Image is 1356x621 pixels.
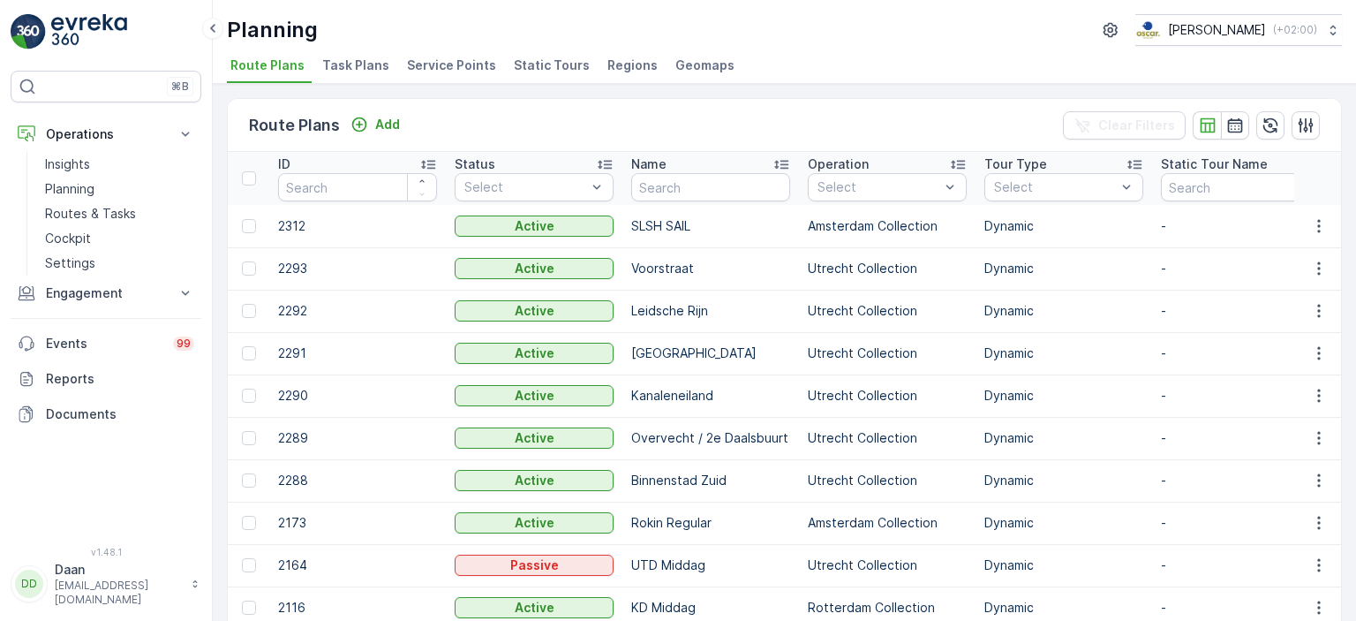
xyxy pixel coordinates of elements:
button: Active [455,385,614,406]
button: Active [455,428,614,449]
p: Events [46,335,162,352]
a: Insights [38,152,201,177]
td: 2293 [269,247,446,290]
button: Add [343,114,407,135]
p: - [1161,599,1320,617]
button: Active [455,300,614,322]
p: Active [515,217,554,235]
p: - [1161,557,1320,574]
p: Planning [45,180,94,198]
p: Route Plans [249,113,340,138]
p: Active [515,387,554,405]
input: Search [278,173,437,201]
button: Active [455,597,614,618]
div: Toggle Row Selected [242,601,256,615]
p: 99 [177,337,191,351]
img: logo_light-DOdMpM7g.png [51,14,127,49]
td: Voorstraat [622,247,799,290]
p: Operations [46,125,166,143]
button: Active [455,216,614,237]
div: DD [15,570,43,598]
button: Active [455,470,614,491]
p: Select [464,178,586,196]
td: Kanaleneiland [622,375,799,417]
p: ID [278,155,290,173]
td: 2173 [269,502,446,544]
p: Static Tour Name [1161,155,1268,173]
p: ⌘B [171,80,189,94]
p: Reports [46,370,194,388]
input: Search [631,173,790,201]
a: Events99 [11,326,201,361]
td: 2291 [269,332,446,375]
td: 2292 [269,290,446,332]
div: Toggle Row Selected [242,219,256,233]
p: - [1161,429,1320,447]
a: Settings [38,251,201,276]
p: - [1161,387,1320,405]
td: Dynamic [976,290,1152,332]
td: [GEOGRAPHIC_DATA] [622,332,799,375]
span: Geomaps [675,57,734,74]
td: Dynamic [976,502,1152,544]
p: Name [631,155,667,173]
td: Dynamic [976,332,1152,375]
button: Active [455,512,614,534]
div: Toggle Row Selected [242,389,256,403]
button: Active [455,258,614,279]
td: Dynamic [976,205,1152,247]
p: Routes & Tasks [45,205,136,223]
p: Planning [227,16,318,44]
td: Rokin Regular [622,502,799,544]
div: Toggle Row Selected [242,261,256,276]
div: Toggle Row Selected [242,346,256,360]
p: - [1161,260,1320,277]
p: Active [515,514,554,532]
button: DDDaan[EMAIL_ADDRESS][DOMAIN_NAME] [11,561,201,607]
td: 2289 [269,417,446,459]
td: 2288 [269,459,446,502]
span: Service Points [407,57,496,74]
p: Select [994,178,1116,196]
td: UTD Middag [622,544,799,587]
span: Task Plans [322,57,389,74]
td: Utrecht Collection [799,332,976,375]
p: Cockpit [45,230,91,247]
td: Leidsche Rijn [622,290,799,332]
div: Toggle Row Selected [242,473,256,488]
p: Active [515,429,554,447]
td: Dynamic [976,247,1152,290]
p: - [1161,472,1320,489]
a: Planning [38,177,201,201]
td: 2312 [269,205,446,247]
td: Dynamic [976,544,1152,587]
a: Cockpit [38,226,201,251]
p: Insights [45,155,90,173]
p: - [1161,514,1320,532]
a: Reports [11,361,201,397]
p: Status [455,155,495,173]
p: Active [515,260,554,277]
div: Toggle Row Selected [242,431,256,445]
p: - [1161,345,1320,362]
p: Daan [55,561,182,579]
td: Dynamic [976,417,1152,459]
p: [PERSON_NAME] [1168,21,1266,39]
p: Active [515,472,554,489]
td: Utrecht Collection [799,375,976,417]
td: Utrecht Collection [799,459,976,502]
span: Route Plans [230,57,305,74]
td: Dynamic [976,375,1152,417]
div: Toggle Row Selected [242,558,256,572]
button: Operations [11,117,201,152]
td: 2164 [269,544,446,587]
button: Engagement [11,276,201,311]
p: [EMAIL_ADDRESS][DOMAIN_NAME] [55,579,182,607]
a: Documents [11,397,201,432]
div: Toggle Row Selected [242,304,256,318]
input: Search [1161,173,1320,201]
p: Passive [510,557,559,574]
td: Utrecht Collection [799,247,976,290]
p: - [1161,217,1320,235]
span: Static Tours [514,57,590,74]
